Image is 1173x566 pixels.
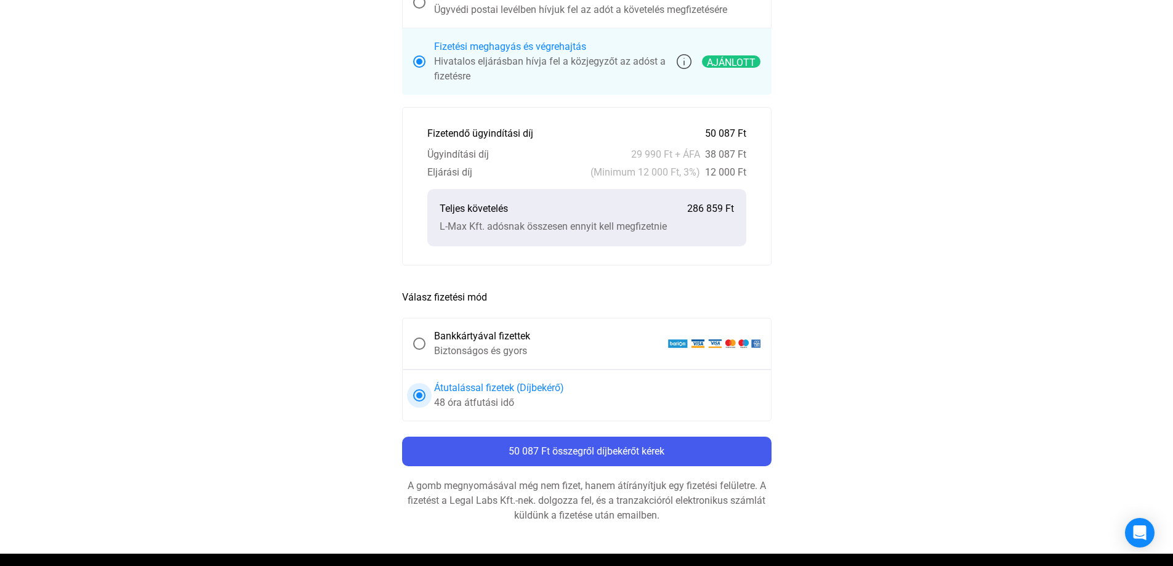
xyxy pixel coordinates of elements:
[427,148,489,160] font: Ügyindítási díj
[677,54,691,69] img: info-szürke-körvonal
[509,445,664,457] font: 50 087 Ft összegről díjbekérőt kérek
[402,437,772,466] button: 50 087 Ft összegről díjbekérőt kérek
[434,382,564,394] font: Átutalással fizetek (Díjbekérő)
[631,148,700,160] font: 29 990 Ft + ÁFA
[667,339,760,349] img: barion
[434,345,527,357] font: Biztonságos és gyors
[707,57,756,68] font: Ajánlott
[434,397,514,408] font: 48 óra átfutási idő
[677,54,760,69] a: info-szürke-körvonalAjánlott
[705,166,746,178] font: 12 000 Ft
[427,166,472,178] font: Eljárási díj
[687,203,734,214] font: 286 859 Ft
[408,480,766,521] font: A gomb megnyomásával még nem fizet, hanem átírányítjuk egy fizetési felületre. A fizetést a Legal...
[434,41,586,52] font: Fizetési meghagyás és végrehajtás
[705,148,746,160] font: 38 087 Ft
[440,203,508,214] font: Teljes követelés
[705,127,746,139] font: 50 087 Ft
[402,291,487,303] font: Válasz fizetési mód
[591,166,700,178] font: (Minimum 12 000 Ft, 3%)
[427,127,533,139] font: Fizetendő ügyindítási díj
[434,330,530,342] font: Bankkártyával fizettek
[440,220,667,232] font: L-Max Kft. adósnak összesen ennyit kell megfizetnie
[434,55,666,82] font: Hivatalos eljárásban hívja fel a közjegyzőt az adóst a fizetésre
[1125,518,1155,548] div: Intercom Messenger megnyitása
[434,4,727,15] font: Ügyvédi postai levélben hívjuk fel az adót a követelés megfizetésére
